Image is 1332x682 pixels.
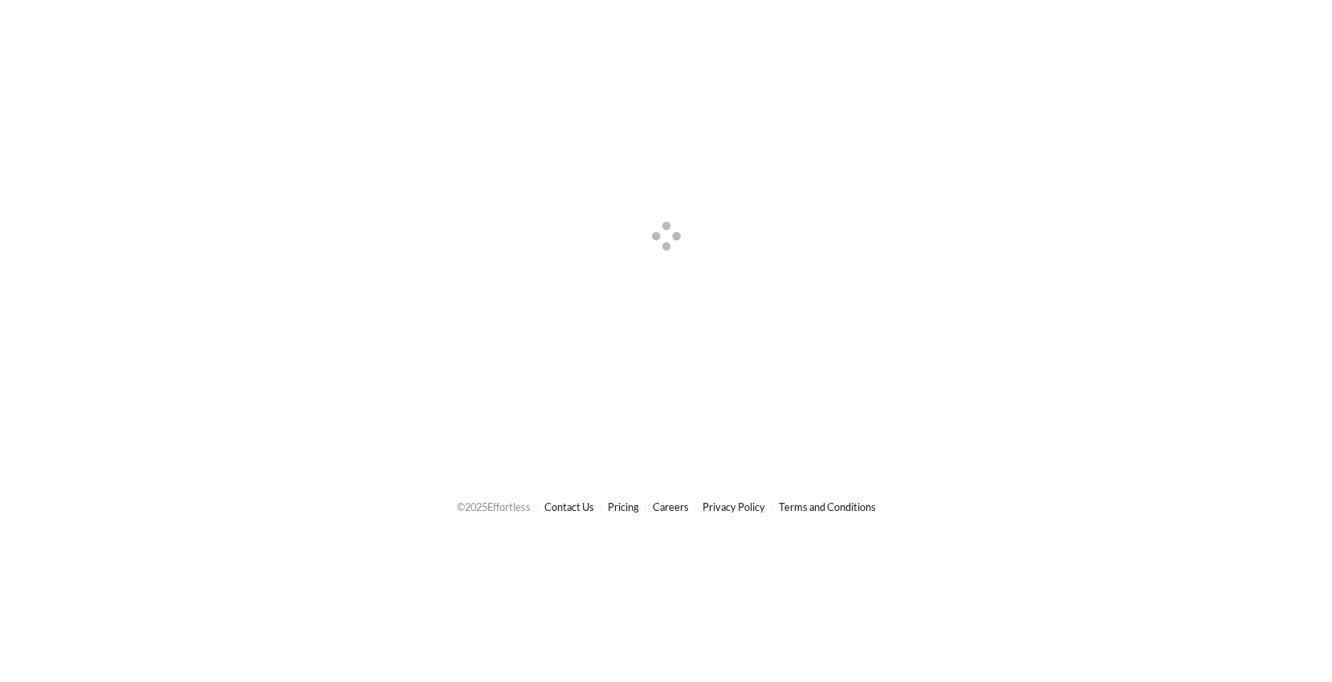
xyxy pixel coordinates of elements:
[779,500,876,513] a: Terms and Conditions
[544,500,594,513] a: Contact Us
[653,500,689,513] a: Careers
[703,500,765,513] a: Privacy Policy
[608,500,639,513] a: Pricing
[457,500,531,513] span: © 2025 Effortless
